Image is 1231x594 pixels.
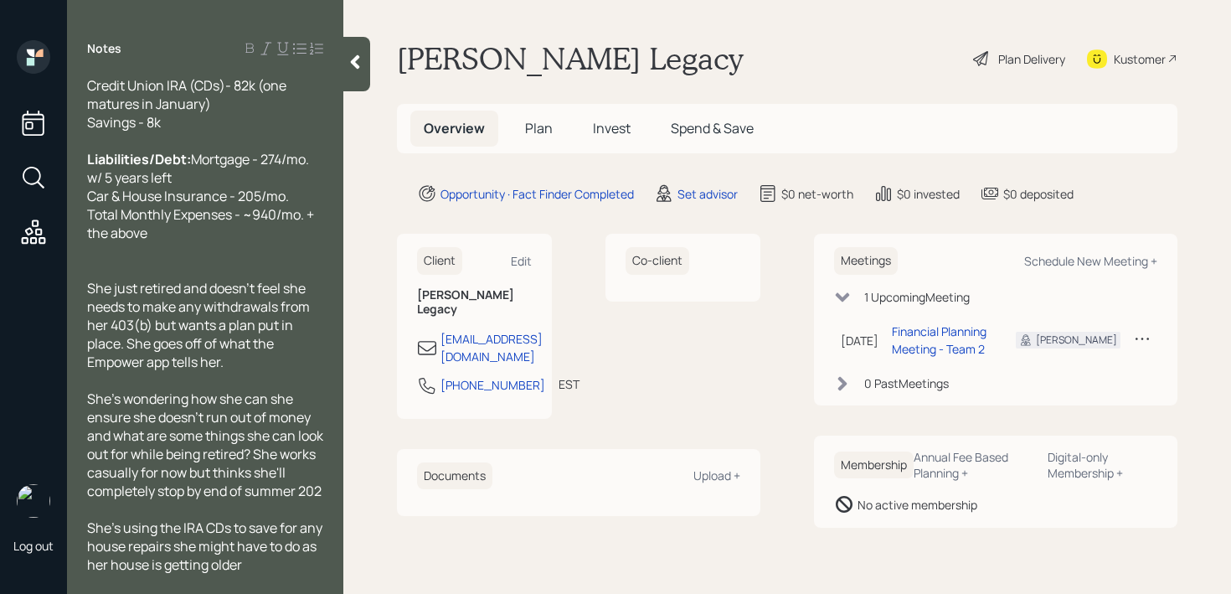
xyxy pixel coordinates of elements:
[671,119,754,137] span: Spend & Save
[834,247,898,275] h6: Meetings
[914,449,1034,481] div: Annual Fee Based Planning +
[87,150,317,242] span: Mortgage - 274/mo. w/ 5 years left Car & House Insurance - 205/mo. Total Monthly Expenses - ~940/...
[525,119,553,137] span: Plan
[693,467,740,483] div: Upload +
[87,279,312,371] span: She just retired and doesn't feel she needs to make any withdrawals from her 403(b) but wants a p...
[17,484,50,518] img: retirable_logo.png
[1114,50,1166,68] div: Kustomer
[677,185,738,203] div: Set advisor
[1036,333,1117,348] div: [PERSON_NAME]
[440,376,545,394] div: [PHONE_NUMBER]
[781,185,853,203] div: $0 net-worth
[87,519,325,574] span: She's using the IRA CDs to save for any house repairs she might have to do as her house is gettin...
[87,390,326,500] span: She's wondering how she can she ensure she doesn't run out of money and what are some things she ...
[440,330,543,365] div: [EMAIL_ADDRESS][DOMAIN_NAME]
[511,253,532,269] div: Edit
[87,150,191,168] span: Liabilities/Debt:
[424,119,485,137] span: Overview
[998,50,1065,68] div: Plan Delivery
[417,288,532,317] h6: [PERSON_NAME] Legacy
[440,185,634,203] div: Opportunity · Fact Finder Completed
[897,185,960,203] div: $0 invested
[559,375,579,393] div: EST
[593,119,631,137] span: Invest
[87,58,289,132] span: Former 403(b) - 123k Credit Union IRA (CDs)- 82k (one matures in January) Savings - 8k
[892,323,989,358] div: Financial Planning Meeting - Team 2
[417,247,462,275] h6: Client
[841,332,878,349] div: [DATE]
[1003,185,1074,203] div: $0 deposited
[13,538,54,554] div: Log out
[864,288,970,306] div: 1 Upcoming Meeting
[417,462,492,490] h6: Documents
[834,452,914,479] h6: Membership
[864,374,949,392] div: 0 Past Meeting s
[626,247,689,275] h6: Co-client
[858,496,977,514] div: No active membership
[1024,253,1157,269] div: Schedule New Meeting +
[1048,449,1157,481] div: Digital-only Membership +
[397,40,743,77] h1: [PERSON_NAME] Legacy
[87,40,121,57] label: Notes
